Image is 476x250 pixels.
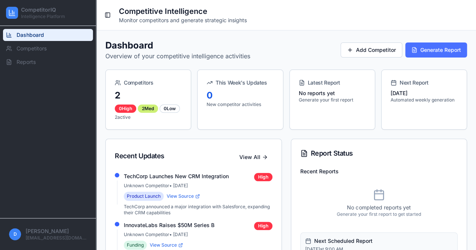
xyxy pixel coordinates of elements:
div: Report Status [300,148,458,159]
div: [DATE] [391,89,458,97]
p: TechCorp announced a major integration with Salesforce, expanding their CRM capabilities [124,204,272,216]
div: Next Report [391,79,458,86]
a: View Source [167,193,200,199]
div: High [254,222,272,230]
h4: Recent Reports [300,168,458,175]
span: Next Scheduled Report [314,237,373,245]
a: Dashboard [3,29,93,41]
span: Funding [124,241,147,250]
span: Product Launch [124,192,164,201]
div: 2 [115,89,182,102]
span: Dashboard [17,31,44,39]
h2: Dashboard [105,39,250,52]
a: View Source [150,242,183,248]
div: Latest Report [299,79,366,86]
div: High [254,173,272,181]
button: Add Competitor [341,42,402,58]
button: View All [235,150,272,164]
button: D[PERSON_NAME][EMAIL_ADDRESS][DOMAIN_NAME] [6,224,90,244]
h4: TechCorp Launches New CRM Integration [124,173,229,180]
p: Monitor competitors and generate strategic insights [119,17,470,24]
p: Automated weekly generation [391,97,458,103]
p: New competitor activities [207,102,274,108]
div: Competitors [115,79,182,86]
p: Generate your first report to get started [300,211,458,217]
a: Competitors [3,42,93,55]
div: 0 Low [160,105,180,113]
span: D [9,228,21,240]
div: Recent Updates [115,151,164,161]
div: 0 [207,89,274,102]
a: Reports [3,56,93,68]
span: Competitors [17,45,47,52]
p: No completed reports yet [300,204,458,211]
div: 0 High [115,105,136,113]
h2: CompetitorIQ [21,6,65,14]
p: Overview of your competitive intelligence activities [105,52,250,61]
span: Reports [17,58,36,66]
p: Generate your first report [299,97,366,103]
h1: Competitive Intelligence [119,6,470,17]
p: [PERSON_NAME] [26,227,87,235]
div: This Week's Updates [207,79,274,86]
h4: InnovateLabs Raises $50M Series B [124,222,214,229]
p: Unknown Competitor • [DATE] [124,232,272,238]
p: Unknown Competitor • [DATE] [124,183,272,189]
p: [EMAIL_ADDRESS][DOMAIN_NAME] [26,235,87,241]
p: 2 active [115,114,182,120]
p: Intelligence Platform [21,14,65,20]
div: 2 Med [138,105,158,113]
button: Generate Report [405,42,467,58]
div: No reports yet [299,89,366,97]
